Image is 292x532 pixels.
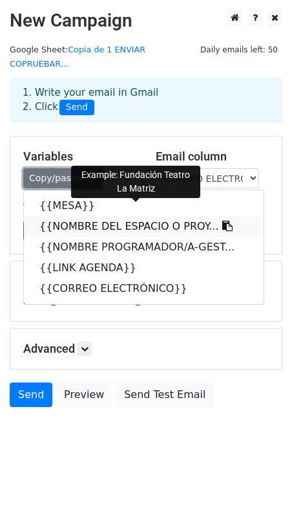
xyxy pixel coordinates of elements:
a: Send [10,382,52,407]
a: {{NOMBRE PROGRAMADOR/A-GEST... [24,237,264,258]
div: Widget de chat [227,470,292,532]
small: Google Sheet: [10,45,145,69]
h2: New Campaign [10,10,282,32]
a: Copy/paste... [23,168,102,188]
h5: Email column [156,150,269,164]
a: {{LINK AGENDA}} [24,258,264,278]
a: Send Test Email [116,382,214,407]
a: Preview [56,382,112,407]
a: {{CORREO ELECTRÓNICO}} [24,278,264,299]
span: Daily emails left: 50 [196,43,282,57]
div: 1. Write your email in Gmail 2. Click [13,85,279,115]
a: {{MESA}} [24,195,264,216]
a: Daily emails left: 50 [196,45,282,54]
span: Send [59,100,94,115]
h5: Variables [23,150,136,164]
h5: Advanced [23,342,269,356]
a: Copia de 1 ENVIAR COPRUEBAR... [10,45,145,69]
div: Example: Fundación Teatro La Matriz [71,166,200,198]
iframe: Chat Widget [227,470,292,532]
a: {{NOMBRE DEL ESPACIO O PROY... [24,216,264,237]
